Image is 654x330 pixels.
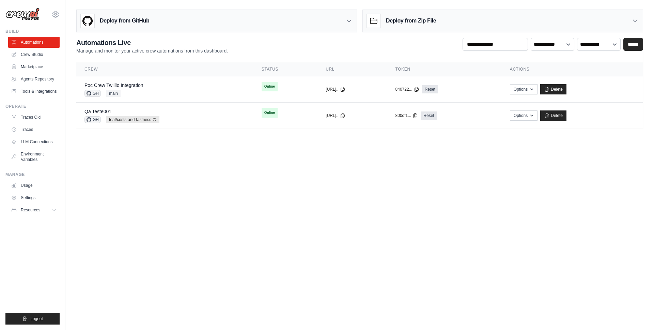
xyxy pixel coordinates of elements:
[387,62,502,76] th: Token
[84,90,101,97] span: GH
[5,313,60,325] button: Logout
[106,116,159,123] span: feat/costs-and-fastness
[5,104,60,109] div: Operate
[510,110,538,121] button: Options
[8,136,60,147] a: LLM Connections
[253,62,317,76] th: Status
[76,62,253,76] th: Crew
[100,17,149,25] h3: Deploy from GitHub
[262,108,278,118] span: Online
[421,111,437,120] a: Reset
[422,85,438,93] a: Reset
[5,29,60,34] div: Build
[8,180,60,191] a: Usage
[106,90,121,97] span: main
[8,192,60,203] a: Settings
[84,82,143,88] a: Poc Crew Twillio Integration
[395,87,419,92] button: 840722...
[540,110,566,121] a: Delete
[502,62,643,76] th: Actions
[8,205,60,215] button: Resources
[8,112,60,123] a: Traces Old
[8,124,60,135] a: Traces
[30,316,43,321] span: Logout
[76,47,228,54] p: Manage and monitor your active crew automations from this dashboard.
[262,82,278,91] span: Online
[8,86,60,97] a: Tools & Integrations
[317,62,387,76] th: URL
[8,149,60,165] a: Environment Variables
[386,17,436,25] h3: Deploy from Zip File
[84,116,101,123] span: GH
[81,14,94,28] img: GitHub Logo
[76,38,228,47] h2: Automations Live
[8,37,60,48] a: Automations
[84,109,111,114] a: Qa Teste001
[5,8,40,21] img: Logo
[8,49,60,60] a: Crew Studio
[21,207,40,213] span: Resources
[510,84,538,94] button: Options
[540,84,566,94] a: Delete
[5,172,60,177] div: Manage
[8,74,60,85] a: Agents Repository
[8,61,60,72] a: Marketplace
[395,113,418,118] button: 800df1...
